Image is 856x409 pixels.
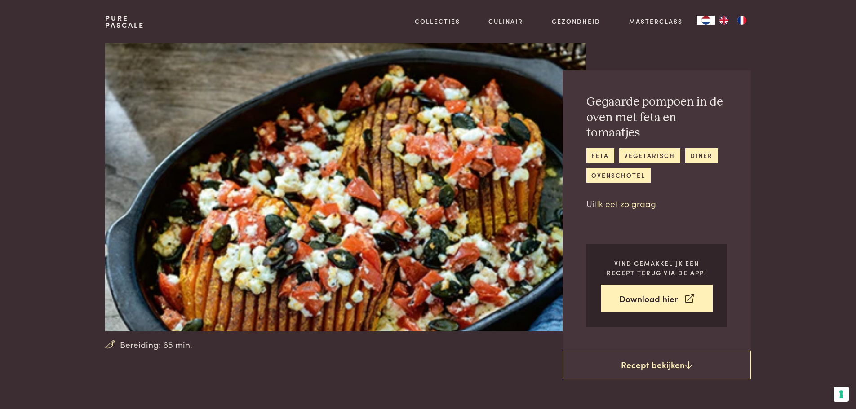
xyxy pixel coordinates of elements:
[715,16,751,25] ul: Language list
[552,17,600,26] a: Gezondheid
[586,168,651,183] a: ovenschotel
[733,16,751,25] a: FR
[685,148,718,163] a: diner
[586,148,614,163] a: feta
[105,43,585,331] img: Gegaarde pompoen in de oven met feta en tomaatjes
[563,351,751,379] a: Recept bekijken
[586,197,727,210] p: Uit
[105,14,144,29] a: PurePascale
[601,285,713,313] a: Download hier
[586,94,727,141] h2: Gegaarde pompoen in de oven met feta en tomaatjes
[597,197,656,209] a: Ik eet zo graag
[629,17,683,26] a: Masterclass
[601,259,713,277] p: Vind gemakkelijk een recept terug via de app!
[120,338,192,351] span: Bereiding: 65 min.
[697,16,715,25] div: Language
[697,16,751,25] aside: Language selected: Nederlands
[619,148,680,163] a: vegetarisch
[415,17,460,26] a: Collecties
[834,387,849,402] button: Uw voorkeuren voor toestemming voor trackingtechnologieën
[697,16,715,25] a: NL
[488,17,523,26] a: Culinair
[715,16,733,25] a: EN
